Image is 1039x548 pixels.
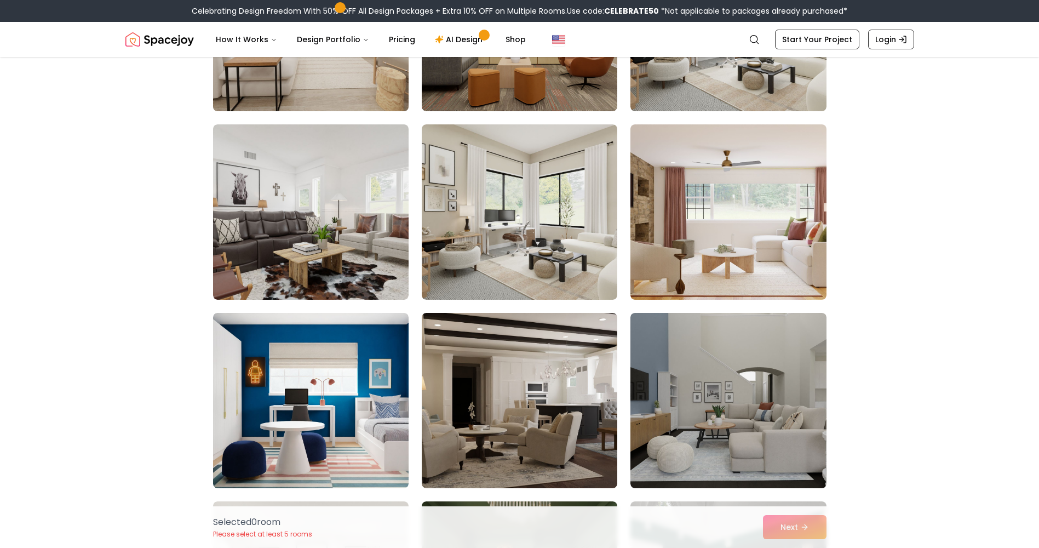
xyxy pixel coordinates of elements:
span: Use code: [567,5,659,16]
b: CELEBRATE50 [604,5,659,16]
img: Room room-10 [213,313,409,488]
a: Start Your Project [775,30,859,49]
img: Room room-9 [630,124,826,300]
img: Room room-8 [422,124,617,300]
div: Celebrating Design Freedom With 50% OFF All Design Packages + Extra 10% OFF on Multiple Rooms. [192,5,847,16]
img: Spacejoy Logo [125,28,194,50]
button: How It Works [207,28,286,50]
nav: Main [207,28,535,50]
nav: Global [125,22,914,57]
p: Selected 0 room [213,516,312,529]
p: Please select at least 5 rooms [213,530,312,539]
img: Room room-12 [630,313,826,488]
button: Design Portfolio [288,28,378,50]
a: AI Design [426,28,495,50]
img: United States [552,33,565,46]
a: Spacejoy [125,28,194,50]
a: Login [868,30,914,49]
span: *Not applicable to packages already purchased* [659,5,847,16]
a: Pricing [380,28,424,50]
img: Room room-11 [422,313,617,488]
a: Shop [497,28,535,50]
img: Room room-7 [213,124,409,300]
